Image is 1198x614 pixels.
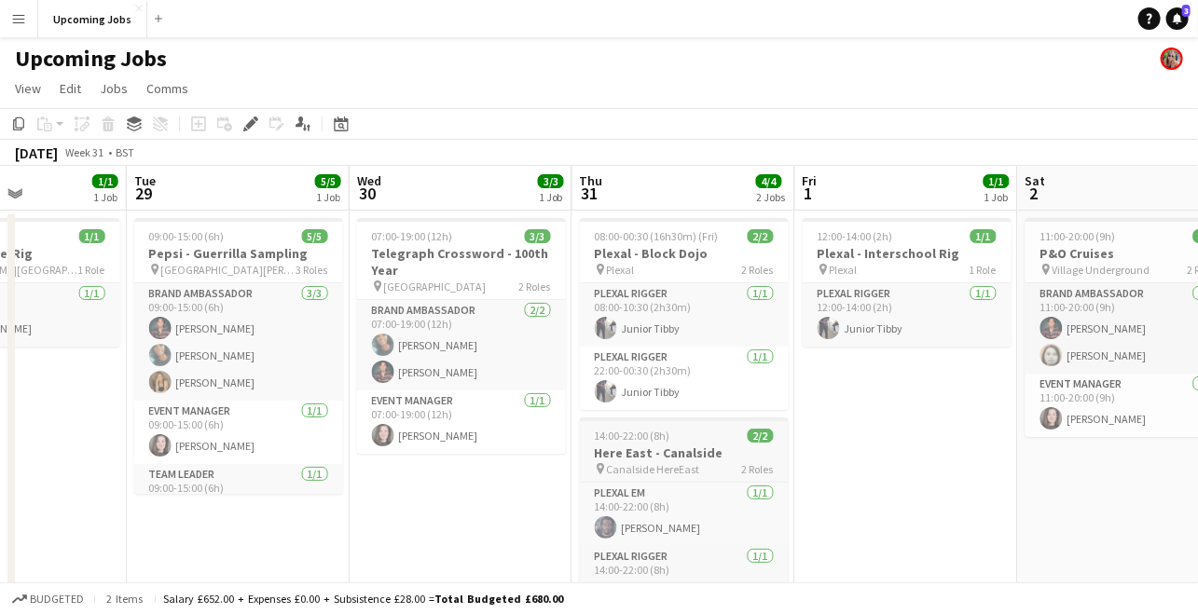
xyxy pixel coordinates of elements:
span: 30 [354,183,381,204]
span: Jobs [100,80,128,97]
a: Comms [139,76,196,101]
span: Edit [60,80,81,97]
h3: Pepsi - Guerrilla Sampling [134,245,343,262]
span: 12:00-14:00 (2h) [818,229,893,243]
app-card-role: Brand Ambassador3/309:00-15:00 (6h)[PERSON_NAME][PERSON_NAME][PERSON_NAME] [134,283,343,401]
span: 1 Role [970,263,997,277]
span: 5/5 [302,229,328,243]
div: 1 Job [316,190,340,204]
div: 1 Job [539,190,563,204]
span: Total Budgeted £680.00 [434,592,563,606]
h1: Upcoming Jobs [15,45,167,73]
div: BST [116,145,134,159]
span: 3 Roles [296,263,328,277]
app-card-role: Event Manager1/109:00-15:00 (6h)[PERSON_NAME] [134,401,343,464]
app-card-role: Brand Ambassador2/207:00-19:00 (12h)[PERSON_NAME][PERSON_NAME] [357,300,566,390]
span: 1 Role [78,263,105,277]
span: 2 items [103,592,147,606]
button: Budgeted [9,589,87,609]
h3: Telegraph Crossword - 100th Year [357,245,566,279]
app-job-card: 12:00-14:00 (2h)1/1Plexal - Interschool Rig Plexal1 RolePlexal Rigger1/112:00-14:00 (2h)Junior Tibby [803,218,1012,347]
span: 08:00-00:30 (16h30m) (Fri) [595,229,719,243]
div: 2 Jobs [757,190,786,204]
div: 1 Job [985,190,1009,204]
h3: Plexal - Block Dojo [580,245,789,262]
span: 29 [131,183,156,204]
span: 2 Roles [742,263,774,277]
span: Thu [580,172,603,189]
span: 11:00-20:00 (9h) [1040,229,1116,243]
span: Budgeted [30,593,84,606]
app-card-role: Plexal Rigger1/122:00-00:30 (2h30m)Junior Tibby [580,347,789,410]
a: Jobs [92,76,135,101]
span: 1/1 [92,174,118,188]
span: Comms [146,80,188,97]
span: 4/4 [756,174,782,188]
app-card-role: Event Manager1/107:00-19:00 (12h)[PERSON_NAME] [357,390,566,454]
span: 2 Roles [742,462,774,476]
span: 2 [1023,183,1046,204]
span: 5/5 [315,174,341,188]
span: Village Underground [1053,263,1150,277]
span: Plexal [830,263,858,277]
app-card-role: Plexal Rigger1/114:00-22:00 (8h)[PERSON_NAME] [580,546,789,609]
span: Sat [1026,172,1046,189]
span: Wed [357,172,381,189]
span: 07:00-19:00 (12h) [372,229,453,243]
div: 1 Job [93,190,117,204]
app-card-role: Plexal Rigger1/108:00-10:30 (2h30m)Junior Tibby [580,283,789,347]
div: Salary £652.00 + Expenses £0.00 + Subsistence £28.00 = [163,592,563,606]
h3: Here East - Canalside [580,444,789,461]
span: Week 31 [62,145,108,159]
a: Edit [52,76,89,101]
span: Canalside HereEast [607,462,700,476]
span: Tue [134,172,156,189]
span: 09:00-15:00 (6h) [149,229,225,243]
span: 3/3 [525,229,551,243]
app-job-card: 09:00-15:00 (6h)5/5Pepsi - Guerrilla Sampling [GEOGRAPHIC_DATA][PERSON_NAME]3 RolesBrand Ambassad... [134,218,343,494]
app-user-avatar: Jade Beasley [1161,48,1183,70]
a: 3 [1166,7,1189,30]
span: 31 [577,183,603,204]
span: 1 [800,183,818,204]
a: View [7,76,48,101]
span: 1/1 [984,174,1010,188]
app-card-role: Plexal Rigger1/112:00-14:00 (2h)Junior Tibby [803,283,1012,347]
span: Fri [803,172,818,189]
span: 3/3 [538,174,564,188]
span: [GEOGRAPHIC_DATA][PERSON_NAME] [161,263,296,277]
span: 1/1 [971,229,997,243]
div: [DATE] [15,143,58,162]
span: [GEOGRAPHIC_DATA] [384,280,487,293]
button: Upcoming Jobs [38,1,147,37]
app-card-role: Team Leader1/109:00-15:00 (6h) [134,464,343,527]
app-job-card: 14:00-22:00 (8h)2/2Here East - Canalside Canalside HereEast2 RolesPlexal EM1/114:00-22:00 (8h)[PE... [580,417,789,609]
app-job-card: 08:00-00:30 (16h30m) (Fri)2/2Plexal - Block Dojo Plexal2 RolesPlexal Rigger1/108:00-10:30 (2h30m)... [580,218,789,410]
app-job-card: 07:00-19:00 (12h)3/3Telegraph Crossword - 100th Year [GEOGRAPHIC_DATA]2 RolesBrand Ambassador2/20... [357,218,566,454]
span: 14:00-22:00 (8h) [595,429,670,443]
span: Plexal [607,263,635,277]
h3: Plexal - Interschool Rig [803,245,1012,262]
span: 2/2 [748,429,774,443]
span: 2 Roles [519,280,551,293]
span: 3 [1182,5,1191,17]
span: View [15,80,41,97]
app-card-role: Plexal EM1/114:00-22:00 (8h)[PERSON_NAME] [580,483,789,546]
span: 1/1 [79,229,105,243]
span: 2/2 [748,229,774,243]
